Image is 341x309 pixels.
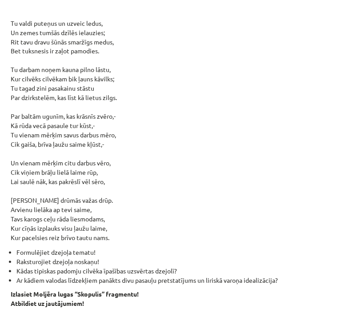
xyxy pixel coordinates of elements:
li: Ar kādiem valodas līdzekļiem panākts divu pasauļu pretstatījums un liriskā varoņa idealizācija? [16,276,330,285]
strong: Atbildiet uz jautājumiem! [11,300,84,308]
li: Raksturojiet dzejoļa noskaņu! [16,257,330,267]
strong: Izlasiet Moljēra lugas “Skopulis” fragmentu! [11,290,139,298]
li: Formulējiet dzejoļa tematu! [16,248,330,257]
li: Kādas tipiskas padomju cilvēka īpašības uzsvērtas dzejolī? [16,267,330,276]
